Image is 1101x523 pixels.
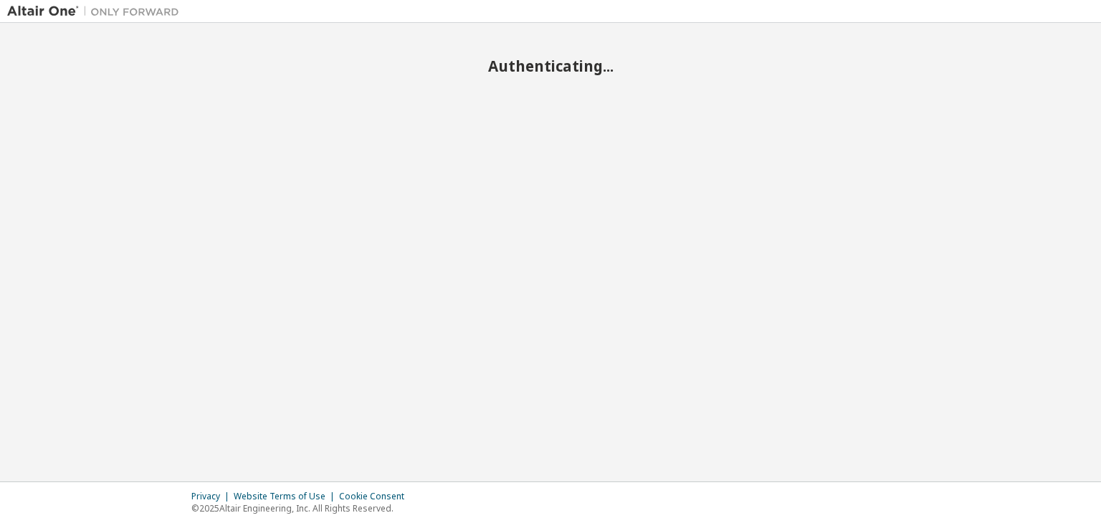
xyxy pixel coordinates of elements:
[7,4,186,19] img: Altair One
[7,57,1094,75] h2: Authenticating...
[191,502,413,514] p: © 2025 Altair Engineering, Inc. All Rights Reserved.
[234,491,339,502] div: Website Terms of Use
[339,491,413,502] div: Cookie Consent
[191,491,234,502] div: Privacy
